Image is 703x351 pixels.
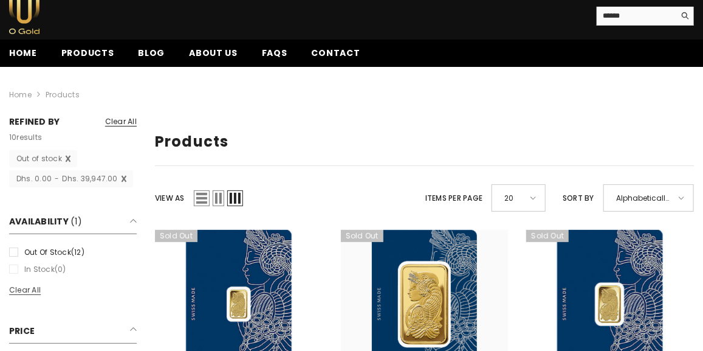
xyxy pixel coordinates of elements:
[105,116,137,127] span: Clear all
[526,230,569,242] span: Sold out
[194,190,210,206] span: List
[71,247,84,257] span: (12)
[9,150,77,167] a: Out of stock
[9,246,137,259] label: Out of stock
[250,46,300,67] a: FAQs
[155,133,694,151] h1: Products
[9,132,16,142] span: 10
[312,47,360,59] span: Contact
[675,7,694,25] button: Search
[9,47,37,59] span: Home
[9,115,60,128] span: Refined By
[425,192,482,205] label: Items per page
[49,46,126,67] a: Products
[504,189,522,207] span: 20
[126,46,177,67] a: Blog
[9,88,32,102] a: Home
[46,89,80,100] a: Products
[603,184,694,212] div: Alphabetically, A-Z
[227,190,243,206] span: Grid 3
[155,192,185,205] label: View as
[341,230,383,242] span: Sold out
[177,46,250,67] a: About us
[155,230,197,242] span: Sold out
[9,215,69,228] span: Availability
[61,47,114,59] span: Products
[563,192,594,205] label: Sort by
[189,47,238,59] span: About us
[70,215,82,228] span: (1)
[138,47,165,59] span: Blog
[492,184,546,212] div: 20
[597,7,694,26] summary: Search
[9,170,133,187] a: Dhs. 0.00-Dhs. 39,947.00
[616,189,670,207] span: Alphabetically, A-Z
[300,46,372,67] a: Contact
[262,47,287,59] span: FAQs
[105,115,137,128] a: Clear all
[9,132,42,142] span: results
[213,190,224,206] span: Grid 2
[9,67,694,106] nav: breadcrumbs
